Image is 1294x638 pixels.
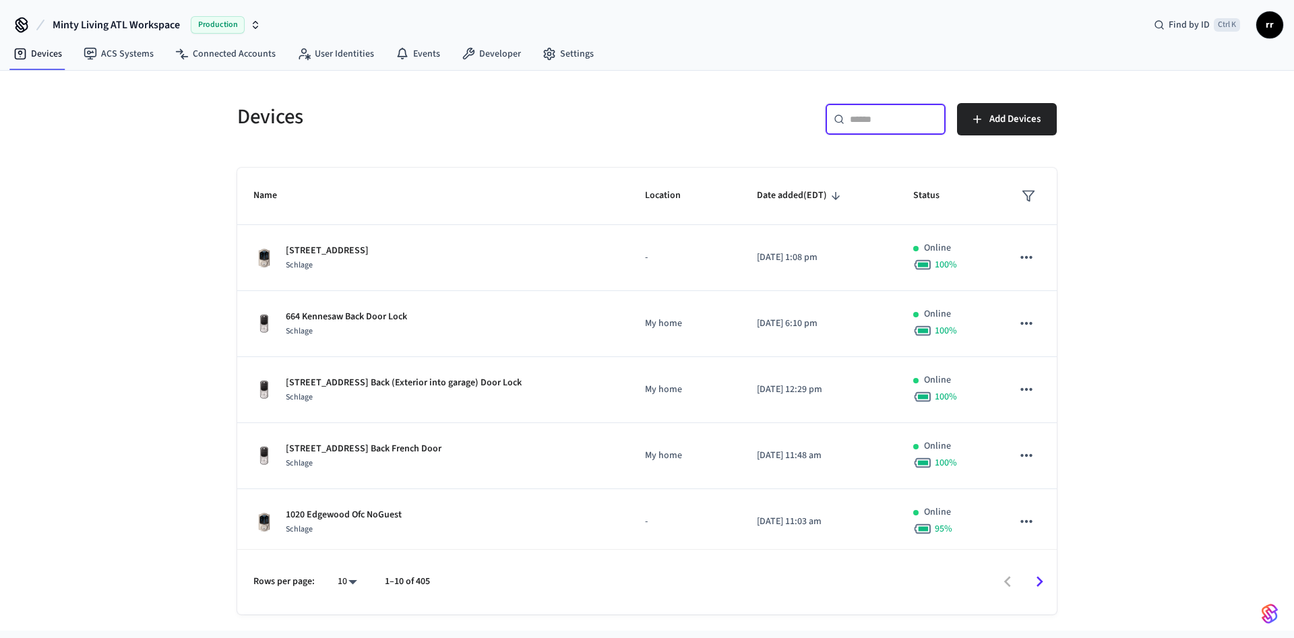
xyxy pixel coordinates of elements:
[924,439,951,453] p: Online
[286,508,402,522] p: 1020 Edgewood Ofc NoGuest
[645,185,698,206] span: Location
[286,376,522,390] p: [STREET_ADDRESS] Back (Exterior into garage) Door Lock
[286,310,407,324] p: 664 Kennesaw Back Door Lock
[1214,18,1240,32] span: Ctrl K
[331,572,363,592] div: 10
[286,259,313,271] span: Schlage
[191,16,245,34] span: Production
[253,247,275,269] img: Schlage Sense Smart Deadbolt with Camelot Trim, Front
[73,42,164,66] a: ACS Systems
[757,515,881,529] p: [DATE] 11:03 am
[957,103,1057,135] button: Add Devices
[286,442,441,456] p: [STREET_ADDRESS] Back French Door
[253,511,275,533] img: Schlage Sense Smart Deadbolt with Camelot Trim, Front
[645,251,724,265] p: -
[935,258,957,272] span: 100 %
[757,383,881,397] p: [DATE] 12:29 pm
[935,456,957,470] span: 100 %
[286,325,313,337] span: Schlage
[757,317,881,331] p: [DATE] 6:10 pm
[1024,566,1055,598] button: Go to next page
[924,505,951,519] p: Online
[164,42,286,66] a: Connected Accounts
[286,523,313,535] span: Schlage
[1258,13,1282,37] span: rr
[253,313,275,335] img: Yale Assure Touchscreen Wifi Smart Lock, Satin Nickel, Front
[1256,11,1283,38] button: rr
[286,457,313,469] span: Schlage
[645,317,724,331] p: My home
[645,515,724,529] p: -
[645,383,724,397] p: My home
[989,110,1041,128] span: Add Devices
[757,449,881,463] p: [DATE] 11:48 am
[757,251,881,265] p: [DATE] 1:08 pm
[935,522,952,536] span: 95 %
[924,307,951,321] p: Online
[286,42,385,66] a: User Identities
[253,185,295,206] span: Name
[53,17,180,33] span: Minty Living ATL Workspace
[924,241,951,255] p: Online
[645,449,724,463] p: My home
[1143,13,1251,37] div: Find by IDCtrl K
[1169,18,1210,32] span: Find by ID
[237,103,639,131] h5: Devices
[935,324,957,338] span: 100 %
[253,575,315,589] p: Rows per page:
[757,185,844,206] span: Date added(EDT)
[3,42,73,66] a: Devices
[913,185,957,206] span: Status
[532,42,605,66] a: Settings
[1262,603,1278,625] img: SeamLogoGradient.69752ec5.svg
[253,379,275,401] img: Yale Assure Touchscreen Wifi Smart Lock, Satin Nickel, Front
[286,391,313,403] span: Schlage
[385,575,430,589] p: 1–10 of 405
[253,445,275,467] img: Yale Assure Touchscreen Wifi Smart Lock, Satin Nickel, Front
[935,390,957,404] span: 100 %
[385,42,451,66] a: Events
[924,373,951,387] p: Online
[286,244,369,258] p: [STREET_ADDRESS]
[451,42,532,66] a: Developer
